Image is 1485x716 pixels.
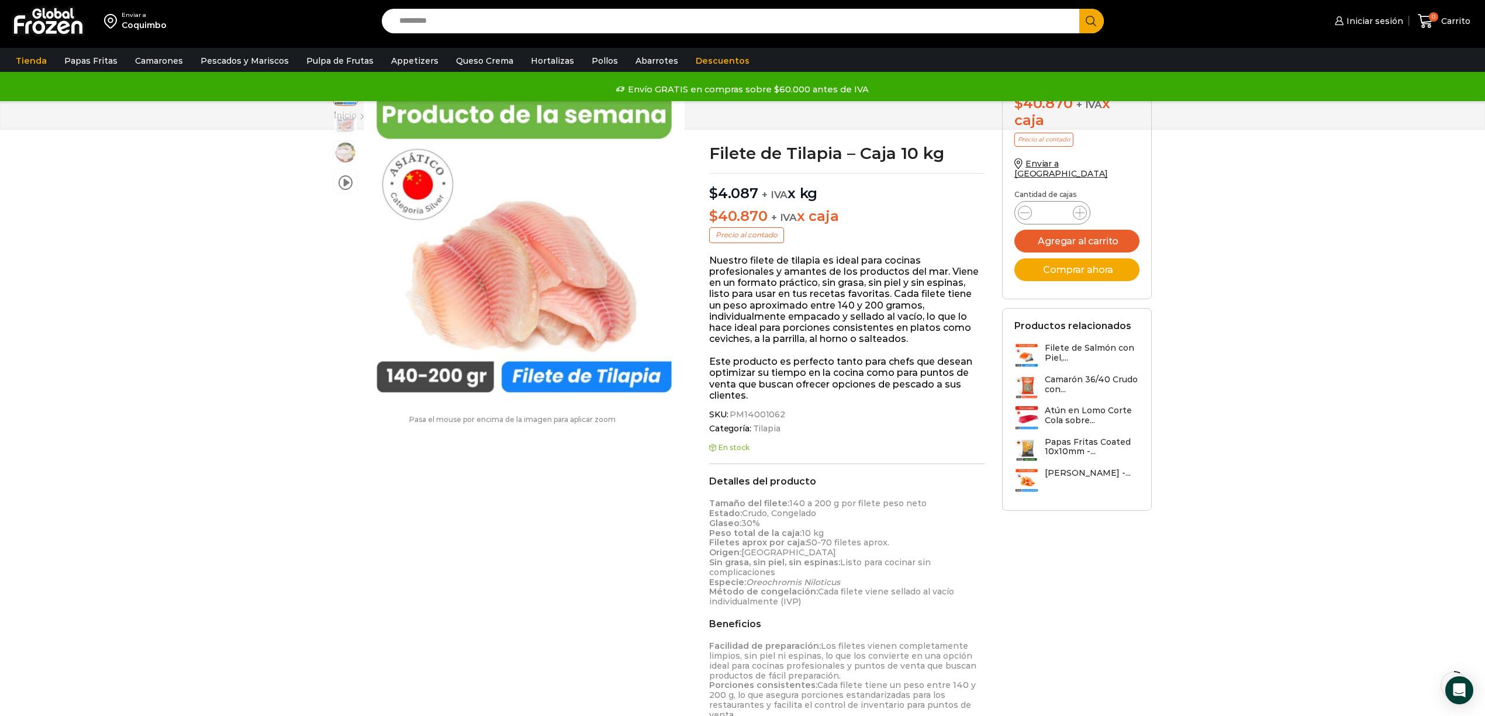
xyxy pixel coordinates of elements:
strong: Facilidad de preparación: [709,641,821,651]
a: Camarón 36/40 Crudo con... [1014,375,1139,400]
h2: Productos relacionados [1014,320,1131,331]
strong: Método de congelación: [709,586,818,597]
p: Este producto es perfecto tanto para chefs que desean optimizar su tiempo en la cocina como para ... [709,356,985,401]
a: 0 Carrito [1415,8,1473,35]
div: Coquimbo [122,19,167,31]
span: 0 [1429,12,1438,22]
span: plato-tilapia [334,141,357,164]
strong: Glaseo: [709,518,741,528]
bdi: 40.870 [709,207,767,224]
p: Precio al contado [709,227,784,243]
em: Oreochromis Niloticus [746,577,840,587]
div: Enviar a [122,11,167,19]
strong: Tamaño del filete: [709,498,789,509]
a: Queso Crema [450,50,519,72]
bdi: 4.087 [709,185,758,202]
span: Carrito [1438,15,1470,27]
a: Tilapia [751,424,781,434]
span: SKU: [709,410,985,420]
button: Search button [1079,9,1104,33]
span: tilapia-4 [334,112,357,136]
a: Pulpa de Frutas [301,50,379,72]
strong: Sin grasa, sin piel, sin espinas: [709,557,840,568]
strong: Porciones consistentes: [709,680,817,690]
p: x caja [709,208,985,225]
input: Product quantity [1041,205,1063,221]
h3: Atún en Lomo Corte Cola sobre... [1045,406,1139,426]
p: Precio al contado [1014,133,1073,147]
a: Filete de Salmón con Piel,... [1014,343,1139,368]
a: [PERSON_NAME] -... [1014,468,1131,493]
span: Categoría: [709,424,985,434]
a: Camarones [129,50,189,72]
strong: Origen: [709,547,741,558]
a: Iniciar sesión [1332,9,1403,33]
h3: Filete de Salmón con Piel,... [1045,343,1139,363]
h3: Papas Fritas Coated 10x10mm -... [1045,437,1139,457]
h3: [PERSON_NAME] -... [1045,468,1131,478]
span: + IVA [771,212,797,223]
span: $ [709,207,718,224]
a: Atún en Lomo Corte Cola sobre... [1014,406,1139,431]
img: address-field-icon.svg [104,11,122,31]
strong: Peso total de la caja: [709,528,802,538]
span: PM14001062 [728,410,785,420]
a: Hortalizas [525,50,580,72]
a: Pescados y Mariscos [195,50,295,72]
a: Pollos [586,50,624,72]
button: Agregar al carrito [1014,230,1139,252]
span: Iniciar sesión [1344,15,1403,27]
a: Papas Fritas [58,50,123,72]
h3: Camarón 36/40 Crudo con... [1045,375,1139,395]
a: Tienda [10,50,53,72]
bdi: 40.870 [1014,95,1072,112]
a: Enviar a [GEOGRAPHIC_DATA] [1014,158,1108,179]
p: 140 a 200 g por filete peso neto Crudo, Congelado 30% 10 kg 50-70 filetes aprox. [GEOGRAPHIC_DATA... [709,499,985,607]
p: En stock [709,444,985,452]
strong: Especie: [709,577,746,587]
span: $ [1014,95,1023,112]
a: Papas Fritas Coated 10x10mm -... [1014,437,1139,462]
p: x kg [709,173,985,202]
a: Appetizers [385,50,444,72]
div: x caja [1014,95,1139,129]
strong: Estado: [709,508,742,518]
p: Cantidad de cajas [1014,191,1139,199]
span: $ [709,185,718,202]
a: Abarrotes [630,50,684,72]
a: Descuentos [690,50,755,72]
h1: Filete de Tilapia – Caja 10 kg [709,145,985,161]
strong: Filetes aprox por caja: [709,537,807,548]
h2: Beneficios [709,618,985,629]
p: Pasa el mouse por encima de la imagen para aplicar zoom [333,416,692,424]
button: Comprar ahora [1014,258,1139,281]
span: + IVA [1076,99,1102,110]
div: Open Intercom Messenger [1445,676,1473,704]
h2: Detalles del producto [709,476,985,487]
span: + IVA [762,189,788,200]
p: Nuestro filete de tilapia es ideal para cocinas profesionales y amantes de los productos del mar.... [709,255,985,345]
